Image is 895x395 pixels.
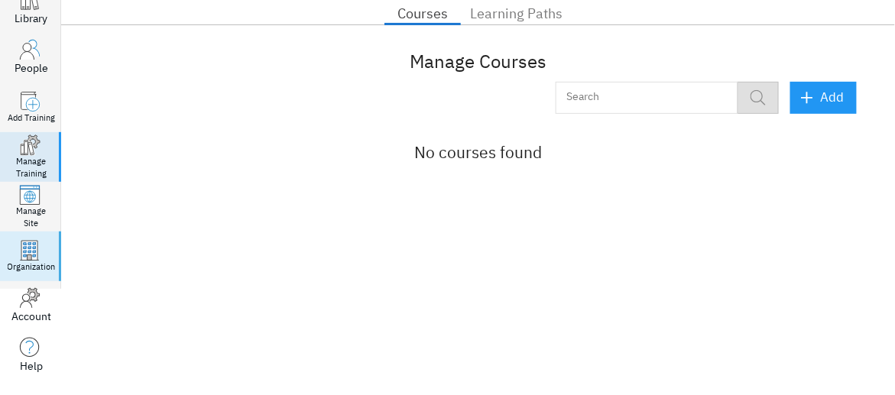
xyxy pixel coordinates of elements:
[99,48,857,74] div: Manage Courses
[803,86,845,108] span: Add
[20,358,43,374] div: Help
[8,112,55,125] div: Add Training
[11,309,51,324] div: Account
[8,261,56,274] div: Organization
[17,206,47,229] div: Manage Site
[122,141,834,164] div: No courses found
[16,156,47,180] div: Manage Training
[790,82,857,113] button: Add
[394,2,452,26] span: Courses
[556,83,722,112] input: Search
[470,2,563,26] span: Learning Paths
[15,60,48,76] div: People
[15,11,48,26] div: Library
